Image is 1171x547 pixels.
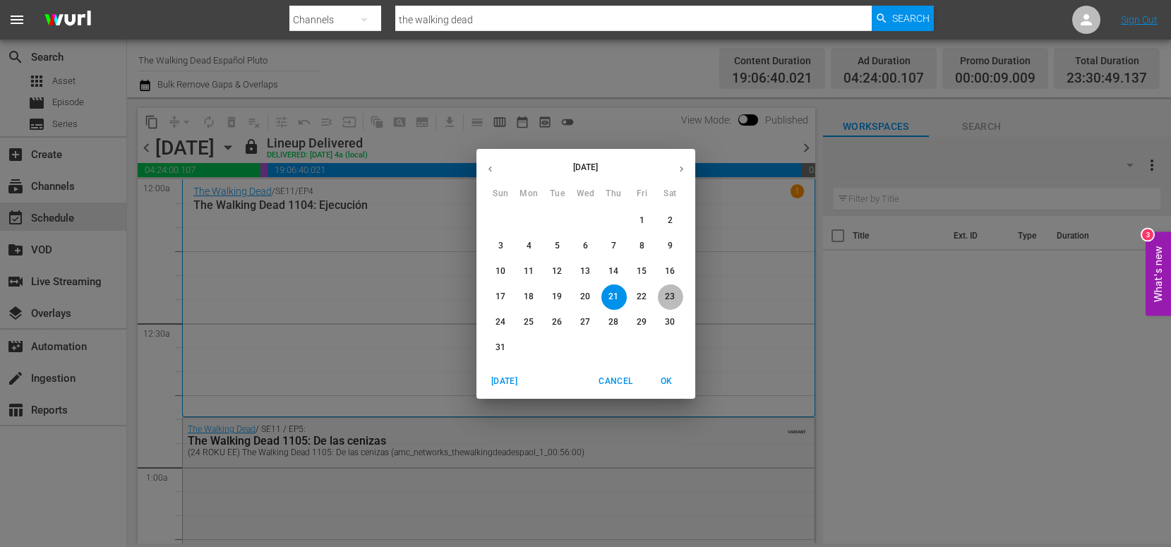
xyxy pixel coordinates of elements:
[630,284,655,310] button: 22
[650,374,684,389] span: OK
[658,187,683,201] span: Sat
[658,284,683,310] button: 23
[593,370,638,393] button: Cancel
[601,310,627,335] button: 28
[608,316,618,328] p: 28
[637,291,647,303] p: 22
[637,265,647,277] p: 15
[611,240,616,252] p: 7
[637,316,647,328] p: 29
[552,265,562,277] p: 12
[573,187,599,201] span: Wed
[1146,232,1171,315] button: Open Feedback Widget
[8,11,25,28] span: menu
[665,316,675,328] p: 30
[573,259,599,284] button: 13
[552,291,562,303] p: 19
[665,291,675,303] p: 23
[573,234,599,259] button: 6
[601,259,627,284] button: 14
[658,208,683,234] button: 2
[517,259,542,284] button: 11
[1142,229,1153,240] div: 3
[630,310,655,335] button: 29
[517,234,542,259] button: 4
[488,335,514,361] button: 31
[496,342,505,354] p: 31
[601,187,627,201] span: Thu
[545,284,570,310] button: 19
[496,291,505,303] p: 17
[892,6,930,31] span: Search
[555,240,560,252] p: 5
[517,284,542,310] button: 18
[496,265,505,277] p: 10
[580,291,590,303] p: 20
[668,240,673,252] p: 9
[601,234,627,259] button: 7
[608,291,618,303] p: 21
[488,284,514,310] button: 17
[488,374,522,389] span: [DATE]
[552,316,562,328] p: 26
[583,240,588,252] p: 6
[658,234,683,259] button: 9
[658,259,683,284] button: 16
[524,316,534,328] p: 25
[644,370,690,393] button: OK
[482,370,527,393] button: [DATE]
[488,187,514,201] span: Sun
[658,310,683,335] button: 30
[630,259,655,284] button: 15
[488,234,514,259] button: 3
[34,4,102,37] img: ans4CAIJ8jUAAAAAAAAAAAAAAAAAAAAAAAAgQb4GAAAAAAAAAAAAAAAAAAAAAAAAJMjXAAAAAAAAAAAAAAAAAAAAAAAAgAT5G...
[639,215,644,227] p: 1
[488,259,514,284] button: 10
[498,240,503,252] p: 3
[1121,14,1158,25] a: Sign Out
[527,240,532,252] p: 4
[580,265,590,277] p: 13
[665,265,675,277] p: 16
[573,284,599,310] button: 20
[630,187,655,201] span: Fri
[504,161,668,174] p: [DATE]
[524,291,534,303] p: 18
[601,284,627,310] button: 21
[639,240,644,252] p: 8
[545,187,570,201] span: Tue
[580,316,590,328] p: 27
[524,265,534,277] p: 11
[517,187,542,201] span: Mon
[668,215,673,227] p: 2
[599,374,632,389] span: Cancel
[496,316,505,328] p: 24
[630,234,655,259] button: 8
[545,259,570,284] button: 12
[517,310,542,335] button: 25
[608,265,618,277] p: 14
[630,208,655,234] button: 1
[488,310,514,335] button: 24
[545,310,570,335] button: 26
[545,234,570,259] button: 5
[573,310,599,335] button: 27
